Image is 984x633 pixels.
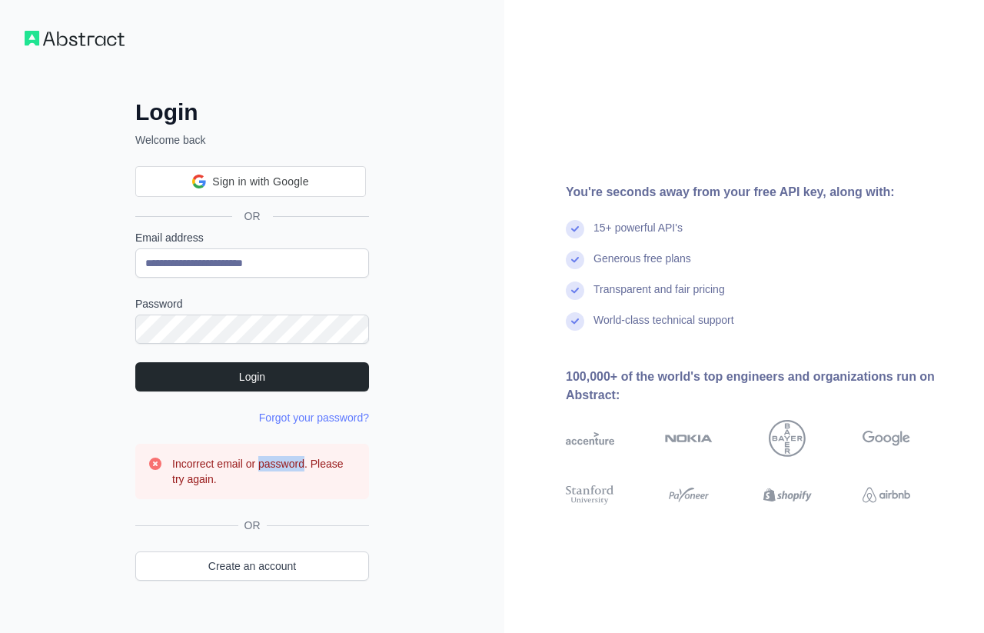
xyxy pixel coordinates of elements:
div: Generous free plans [593,251,691,282]
img: stanford university [566,483,614,507]
img: bayer [769,420,806,457]
h2: Login [135,98,369,126]
img: check mark [566,282,584,300]
span: OR [238,518,267,533]
label: Password [135,296,369,312]
span: Sign in with Google [212,174,308,190]
img: payoneer [665,483,713,507]
div: You're seconds away from your free API key, along with: [566,183,959,202]
div: 100,000+ of the world's top engineers and organizations run on Abstract: [566,368,959,405]
img: google [863,420,911,457]
div: World-class technical support [593,312,734,343]
img: check mark [566,220,584,238]
a: Create an account [135,551,369,581]
span: OR [232,208,273,224]
img: airbnb [863,483,911,507]
div: Sign in with Google [135,166,366,197]
img: Workflow [25,31,125,46]
h3: Incorrect email or password. Please try again. [172,456,357,487]
p: Welcome back [135,132,369,148]
label: Email address [135,230,369,245]
img: check mark [566,251,584,269]
img: nokia [665,420,713,457]
div: Transparent and fair pricing [593,282,725,312]
img: shopify [763,483,812,507]
button: Login [135,362,369,391]
div: 15+ powerful API's [593,220,683,251]
a: Forgot your password? [259,411,369,424]
img: accenture [566,420,614,457]
img: check mark [566,312,584,331]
